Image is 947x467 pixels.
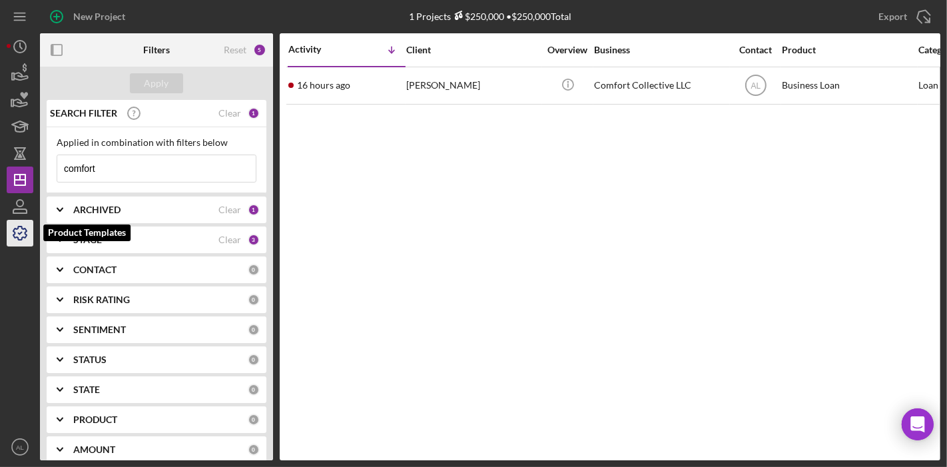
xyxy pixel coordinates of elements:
div: Product [782,45,915,55]
div: 5 [253,43,266,57]
div: Contact [731,45,781,55]
b: PRODUCT [73,414,117,425]
div: 0 [248,384,260,396]
div: 0 [248,354,260,366]
text: AL [751,81,761,91]
div: 1 [248,204,260,216]
text: AL [16,444,24,451]
div: Activity [288,44,347,55]
b: SEARCH FILTER [50,108,117,119]
div: 0 [248,444,260,456]
div: Apply [145,73,169,93]
div: Clear [218,234,241,245]
div: Client [406,45,539,55]
button: New Project [40,3,139,30]
div: New Project [73,3,125,30]
b: STATUS [73,354,107,365]
div: Business Loan [782,68,915,103]
div: 1 Projects • $250,000 Total [409,11,571,22]
div: Clear [218,108,241,119]
b: RISK RATING [73,294,130,305]
div: [PERSON_NAME] [406,68,539,103]
b: Filters [143,45,170,55]
div: Reset [224,45,246,55]
div: 1 [248,107,260,119]
b: ARCHIVED [73,205,121,215]
div: Clear [218,205,241,215]
b: SENTIMENT [73,324,126,335]
div: 0 [248,294,260,306]
div: 0 [248,414,260,426]
div: Overview [543,45,593,55]
b: STAGE [73,234,102,245]
b: STATE [73,384,100,395]
div: Applied in combination with filters below [57,137,256,148]
div: Export [878,3,907,30]
b: AMOUNT [73,444,115,455]
time: 2025-09-15 21:43 [297,80,350,91]
button: Export [865,3,940,30]
div: $250,000 [451,11,504,22]
div: Comfort Collective LLC [594,68,727,103]
div: 0 [248,264,260,276]
div: 0 [248,324,260,336]
div: Open Intercom Messenger [902,408,934,440]
button: AL [7,434,33,460]
div: 3 [248,234,260,246]
b: CONTACT [73,264,117,275]
button: Apply [130,73,183,93]
div: Business [594,45,727,55]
